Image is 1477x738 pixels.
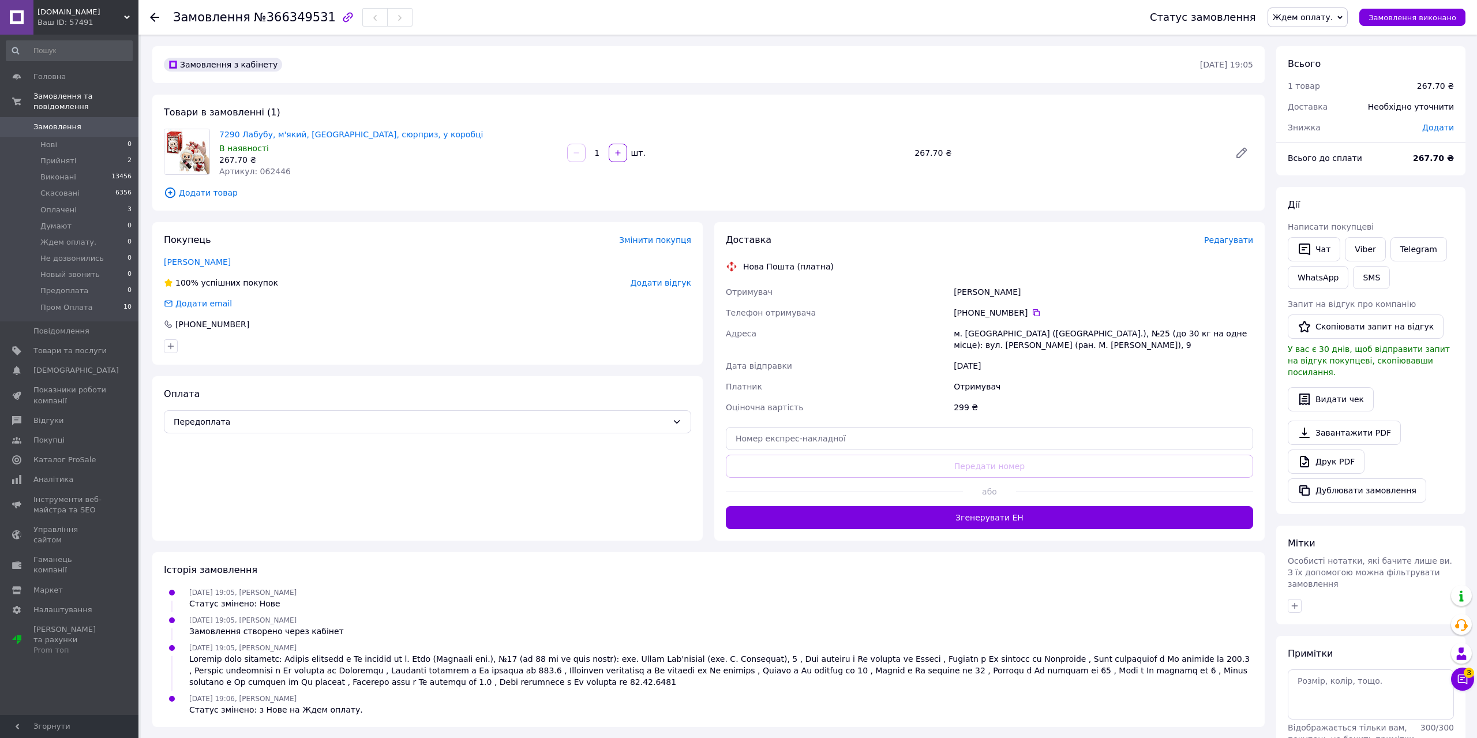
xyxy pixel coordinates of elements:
[40,253,104,264] span: Не дозвонились
[38,7,124,17] span: ToysKiev.com.ua
[175,278,198,287] span: 100%
[1150,12,1256,23] div: Статус замовлення
[33,91,138,112] span: Замовлення та повідомлення
[40,286,88,296] span: Предоплата
[40,156,76,166] span: Прийняті
[726,287,773,297] span: Отримувач
[164,257,231,267] a: [PERSON_NAME]
[1288,421,1401,445] a: Завантажити PDF
[40,237,96,248] span: Ждем оплату.
[1204,235,1253,245] span: Редагувати
[33,474,73,485] span: Аналітика
[619,235,691,245] span: Змінити покупця
[1369,13,1456,22] span: Замовлення виконано
[38,17,138,28] div: Ваш ID: 57491
[163,298,233,309] div: Додати email
[33,415,63,426] span: Відгуки
[189,653,1253,688] div: Loremip dolo sitametc: Adipis elitsedd e Te incidid ut l. Etdo (Magnaali eni.), №17 (ad 88 mi ve ...
[33,605,92,615] span: Налаштування
[128,140,132,150] span: 0
[954,307,1253,319] div: [PHONE_NUMBER]
[219,144,269,153] span: В наявності
[951,282,1255,302] div: [PERSON_NAME]
[1417,80,1454,92] div: 267.70 ₴
[910,145,1225,161] div: 267.70 ₴
[1390,237,1447,261] a: Telegram
[33,385,107,406] span: Показники роботи компанії
[1413,153,1454,163] b: 267.70 ₴
[33,435,65,445] span: Покупці
[254,10,336,24] span: №366349531
[1288,387,1374,411] button: Видати чек
[128,205,132,215] span: 3
[164,58,282,72] div: Замовлення з кабінету
[1288,222,1374,231] span: Написати покупцеві
[631,278,691,287] span: Додати відгук
[951,397,1255,418] div: 299 ₴
[219,167,291,176] span: Артикул: 062446
[128,237,132,248] span: 0
[128,269,132,280] span: 0
[164,107,280,118] span: Товари в замовленні (1)
[1288,237,1340,261] button: Чат
[726,403,803,412] span: Оціночна вартість
[164,277,278,289] div: успішних покупок
[150,12,159,23] div: Повернутися назад
[128,253,132,264] span: 0
[219,154,558,166] div: 267.70 ₴
[1273,13,1333,22] span: Ждем оплату.
[1288,344,1450,377] span: У вас є 30 днів, щоб відправити запит на відгук покупцеві, скопіювавши посилання.
[173,10,250,24] span: Замовлення
[189,598,297,609] div: Статус змінено: Нове
[33,365,119,376] span: [DEMOGRAPHIC_DATA]
[33,122,81,132] span: Замовлення
[33,624,107,656] span: [PERSON_NAME] та рахунки
[115,188,132,198] span: 6356
[33,585,63,595] span: Маркет
[951,376,1255,397] div: Отримувач
[1288,199,1300,210] span: Дії
[726,427,1253,450] input: Номер експрес-накладної
[1288,314,1444,339] button: Скопіювати запит на відгук
[726,234,771,245] span: Доставка
[1345,237,1385,261] a: Viber
[174,415,668,428] span: Передоплата
[164,388,200,399] span: Оплата
[33,455,96,465] span: Каталог ProSale
[40,188,80,198] span: Скасовані
[174,319,250,330] div: [PHONE_NUMBER]
[726,382,762,391] span: Платник
[33,555,107,575] span: Гаманець компанії
[740,261,837,272] div: Нова Пошта (платна)
[1359,9,1465,26] button: Замовлення виконано
[1288,299,1416,309] span: Запит на відгук про компанію
[164,234,211,245] span: Покупець
[1420,723,1454,732] span: 300 / 300
[1464,664,1474,675] span: 3
[111,172,132,182] span: 13456
[40,221,72,231] span: Думают
[1288,538,1315,549] span: Мітки
[40,172,76,182] span: Виконані
[33,326,89,336] span: Повідомлення
[128,221,132,231] span: 0
[189,616,297,624] span: [DATE] 19:05, [PERSON_NAME]
[189,644,297,652] span: [DATE] 19:05, [PERSON_NAME]
[1288,648,1333,659] span: Примітки
[33,72,66,82] span: Головна
[1288,102,1328,111] span: Доставка
[1288,123,1321,132] span: Знижка
[628,147,647,159] div: шт.
[726,361,792,370] span: Дата відправки
[189,625,344,637] div: Замовлення створено через кабінет
[189,589,297,597] span: [DATE] 19:05, [PERSON_NAME]
[128,156,132,166] span: 2
[40,205,77,215] span: Оплачені
[726,308,816,317] span: Телефон отримувача
[189,695,297,703] span: [DATE] 19:06, [PERSON_NAME]
[1200,60,1253,69] time: [DATE] 19:05
[164,129,209,174] img: 7290 Лабубу, м'який, Кока-Кола, сюрприз, у коробці
[40,302,92,313] span: Пром Оплата
[164,186,1253,199] span: Додати товар
[1288,556,1452,589] span: Особисті нотатки, які бачите лише ви. З їх допомогою можна фільтрувати замовлення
